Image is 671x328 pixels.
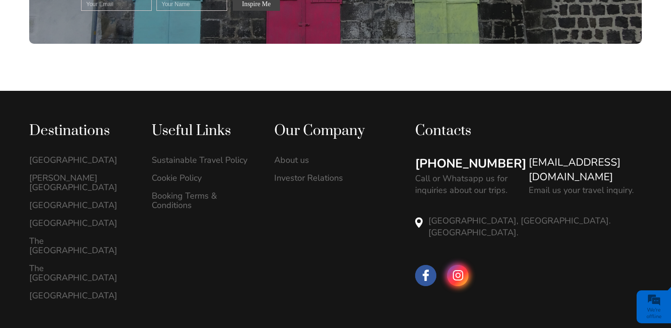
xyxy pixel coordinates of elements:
a: [GEOGRAPHIC_DATA] [29,218,132,228]
a: Booking Terms & Conditions [152,191,254,210]
div: Useful Links [152,122,254,140]
em: Submit [138,256,171,269]
a: [PERSON_NAME][GEOGRAPHIC_DATA] [29,173,132,192]
div: Minimize live chat window [155,5,177,27]
textarea: Type your message and click 'Submit' [12,143,172,249]
div: We're offline [639,307,669,320]
a: The [GEOGRAPHIC_DATA] [29,264,132,282]
div: Contacts [415,122,642,140]
div: Leave a message [63,49,172,62]
a: [EMAIL_ADDRESS][DOMAIN_NAME] [529,155,642,184]
p: [GEOGRAPHIC_DATA], [GEOGRAPHIC_DATA]. [GEOGRAPHIC_DATA]. [428,215,642,239]
a: [GEOGRAPHIC_DATA] [29,200,132,210]
div: Our Company [274,122,377,140]
a: The [GEOGRAPHIC_DATA] [29,236,132,255]
a: Cookie Policy [152,173,254,183]
input: Enter your email address [12,115,172,136]
div: Destinations [29,122,132,140]
a: [PHONE_NUMBER] [415,155,526,172]
a: Investor Relations [274,173,377,183]
p: Email us your travel inquiry. [529,184,634,196]
a: About us [274,155,377,165]
a: Sustainable Travel Policy [152,155,254,165]
p: Call or Whatsapp us for inquiries about our trips. [415,173,519,196]
a: [GEOGRAPHIC_DATA] [29,291,132,300]
div: Navigation go back [10,48,25,63]
input: Enter your last name [12,87,172,108]
a: [GEOGRAPHIC_DATA] [29,155,132,165]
